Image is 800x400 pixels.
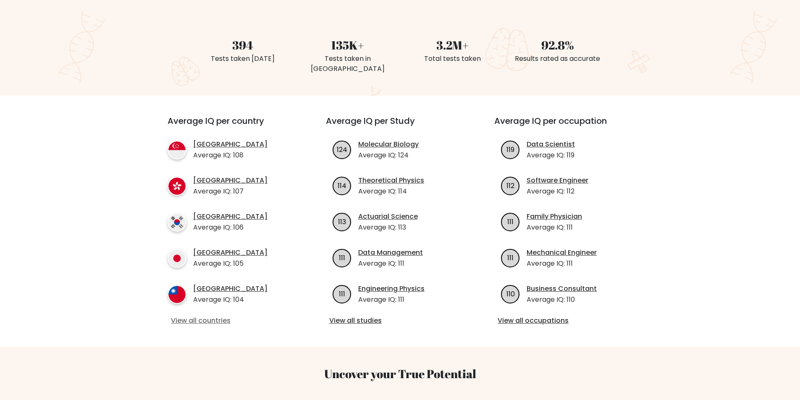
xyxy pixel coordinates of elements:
a: View all countries [171,316,292,326]
p: Average IQ: 106 [193,222,268,233]
div: 394 [195,36,290,54]
div: Tests taken in [GEOGRAPHIC_DATA] [300,54,395,74]
img: country [168,177,186,196]
text: 124 [337,144,347,154]
p: Average IQ: 111 [527,259,597,269]
text: 113 [338,217,346,226]
a: [GEOGRAPHIC_DATA] [193,284,268,294]
a: [GEOGRAPHIC_DATA] [193,139,268,149]
div: 3.2M+ [405,36,500,54]
img: country [168,285,186,304]
h3: Average IQ per occupation [494,116,643,136]
text: 111 [339,253,345,262]
p: Average IQ: 112 [527,186,588,196]
p: Average IQ: 110 [527,295,597,305]
div: Results rated as accurate [510,54,605,64]
h3: Average IQ per country [168,116,296,136]
a: Molecular Biology [358,139,419,149]
a: [GEOGRAPHIC_DATA] [193,248,268,258]
img: country [168,213,186,232]
text: 111 [339,289,345,298]
div: Total tests taken [405,54,500,64]
p: Average IQ: 104 [193,295,268,305]
div: 92.8% [510,36,605,54]
a: Software Engineer [527,175,588,186]
a: Theoretical Physics [358,175,424,186]
a: Engineering Physics [358,284,425,294]
text: 111 [507,217,514,226]
p: Average IQ: 119 [527,150,575,160]
a: View all occupations [498,316,639,326]
a: Actuarial Science [358,212,418,222]
p: Average IQ: 105 [193,259,268,269]
text: 114 [338,180,346,190]
h3: Average IQ per Study [326,116,474,136]
img: country [168,249,186,268]
img: country [168,141,186,159]
p: Average IQ: 111 [527,222,582,233]
div: Tests taken [DATE] [195,54,290,64]
p: Average IQ: 113 [358,222,418,233]
text: 119 [506,144,514,154]
div: 135K+ [300,36,395,54]
p: Average IQ: 111 [358,259,423,269]
a: Data Scientist [527,139,575,149]
text: 112 [506,180,514,190]
p: Average IQ: 108 [193,150,268,160]
a: [GEOGRAPHIC_DATA] [193,212,268,222]
a: View all studies [329,316,471,326]
text: 110 [506,289,515,298]
p: Average IQ: 124 [358,150,419,160]
p: Average IQ: 111 [358,295,425,305]
a: Data Management [358,248,423,258]
a: [GEOGRAPHIC_DATA] [193,175,268,186]
p: Average IQ: 107 [193,186,268,196]
a: Mechanical Engineer [527,248,597,258]
a: Business Consultant [527,284,597,294]
a: Family Physician [527,212,582,222]
p: Average IQ: 114 [358,186,424,196]
text: 111 [507,253,514,262]
h3: Uncover your True Potential [128,367,672,381]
